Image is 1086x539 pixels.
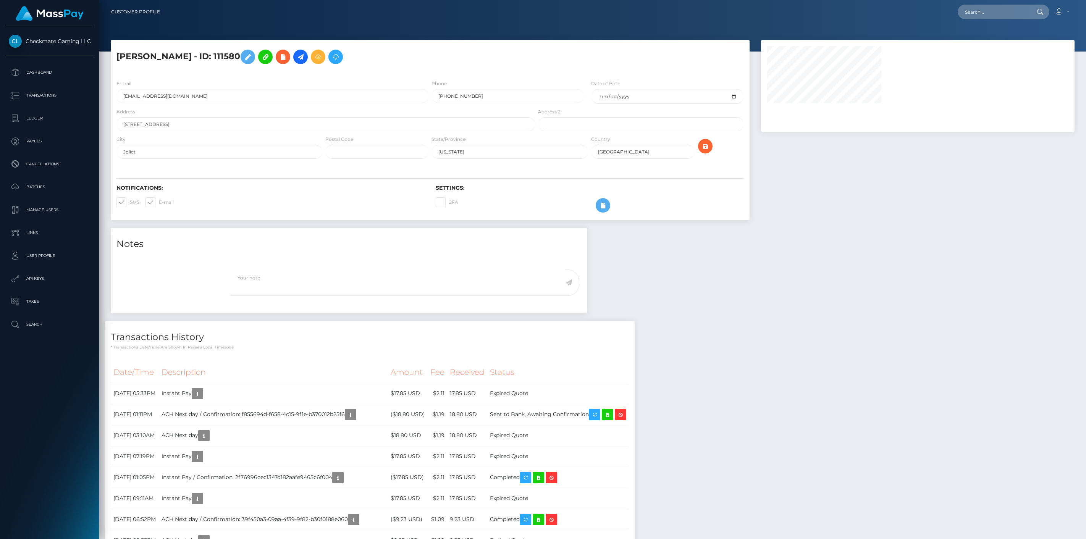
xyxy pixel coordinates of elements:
td: [DATE] 07:19PM [111,446,159,467]
img: Checkmate Gaming LLC [9,35,22,48]
h6: Notifications: [116,185,424,191]
p: Ledger [9,113,90,124]
td: [DATE] 09:11AM [111,488,159,509]
p: Batches [9,181,90,193]
a: User Profile [6,246,94,265]
h4: Notes [116,237,581,251]
td: [DATE] 01:11PM [111,404,159,425]
td: Expired Quote [487,488,629,509]
p: API Keys [9,273,90,284]
th: Amount [388,362,428,383]
label: Address 2 [538,108,561,115]
td: [DATE] 01:05PM [111,467,159,488]
td: [DATE] 05:33PM [111,383,159,404]
p: Manage Users [9,204,90,216]
label: Postal Code [325,136,353,143]
a: Dashboard [6,63,94,82]
a: Taxes [6,292,94,311]
td: Sent to Bank, Awaiting Confirmation [487,404,629,425]
td: $1.19 [428,404,447,425]
label: Date of Birth [591,80,621,87]
td: $2.11 [428,467,447,488]
td: Instant Pay [159,446,388,467]
td: [DATE] 06:52PM [111,509,159,530]
td: ($17.85 USD) [388,467,428,488]
td: ($9.23 USD) [388,509,428,530]
p: Payees [9,136,90,147]
a: Links [6,223,94,242]
td: 9.23 USD [447,509,487,530]
label: 2FA [436,197,458,207]
a: Ledger [6,109,94,128]
td: Instant Pay [159,383,388,404]
a: Search [6,315,94,334]
label: State/Province [431,136,465,143]
a: Initiate Payout [293,50,308,64]
td: $17.85 USD [388,383,428,404]
td: $17.85 USD [388,446,428,467]
td: $2.11 [428,446,447,467]
td: $1.19 [428,425,447,446]
td: ACH Next day / Confirmation: f855694d-f658-4c15-9f1e-b370012b25f6 [159,404,388,425]
td: Expired Quote [487,425,629,446]
td: 17.85 USD [447,446,487,467]
td: $2.11 [428,383,447,404]
p: Links [9,227,90,239]
td: 18.80 USD [447,404,487,425]
td: Instant Pay [159,488,388,509]
td: $18.80 USD [388,425,428,446]
h4: Transactions History [111,331,629,344]
h6: Settings: [436,185,743,191]
img: MassPay Logo [16,6,84,21]
th: Fee [428,362,447,383]
label: Country [591,136,610,143]
a: Payees [6,132,94,151]
td: 17.85 USD [447,467,487,488]
td: $17.85 USD [388,488,428,509]
p: Cancellations [9,158,90,170]
td: $2.11 [428,488,447,509]
p: Dashboard [9,67,90,78]
td: [DATE] 03:10AM [111,425,159,446]
a: Customer Profile [111,4,160,20]
td: Instant Pay / Confirmation: 2f76996cec1347d182aafe9465c6f004 [159,467,388,488]
td: Completed [487,509,629,530]
th: Description [159,362,388,383]
label: SMS [116,197,139,207]
label: City [116,136,126,143]
label: E-mail [145,197,174,207]
a: API Keys [6,269,94,288]
td: Expired Quote [487,446,629,467]
td: $1.09 [428,509,447,530]
p: Taxes [9,296,90,307]
a: Manage Users [6,200,94,219]
td: 17.85 USD [447,383,487,404]
th: Date/Time [111,362,159,383]
td: 17.85 USD [447,488,487,509]
a: Batches [6,178,94,197]
label: Phone [431,80,447,87]
label: E-mail [116,80,131,87]
h5: [PERSON_NAME] - ID: 111580 [116,46,531,68]
td: ACH Next day [159,425,388,446]
input: Search... [958,5,1029,19]
p: Search [9,319,90,330]
p: * Transactions date/time are shown in payee's local timezone [111,344,629,350]
p: Transactions [9,90,90,101]
a: Transactions [6,86,94,105]
th: Received [447,362,487,383]
th: Status [487,362,629,383]
td: Completed [487,467,629,488]
td: Expired Quote [487,383,629,404]
label: Address [116,108,135,115]
a: Cancellations [6,155,94,174]
p: User Profile [9,250,90,261]
td: ACH Next day / Confirmation: 39f450a3-09aa-4f39-9f82-b30f0188e060 [159,509,388,530]
span: Checkmate Gaming LLC [6,38,94,45]
td: 18.80 USD [447,425,487,446]
td: ($18.80 USD) [388,404,428,425]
